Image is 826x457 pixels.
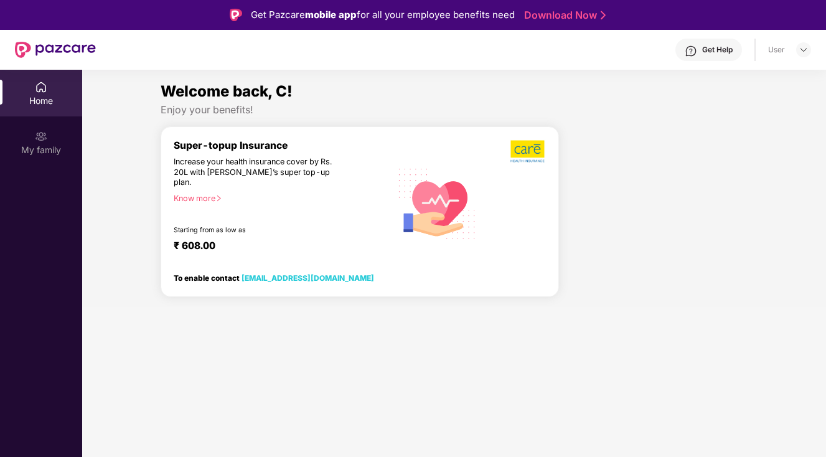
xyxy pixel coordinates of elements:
div: To enable contact [174,273,374,282]
div: ₹ 608.00 [174,240,378,255]
a: [EMAIL_ADDRESS][DOMAIN_NAME] [242,273,374,283]
img: svg+xml;base64,PHN2ZyBpZD0iSGVscC0zMngzMiIgeG1sbnM9Imh0dHA6Ly93d3cudzMub3JnLzIwMDAvc3ZnIiB3aWR0aD... [685,45,697,57]
strong: mobile app [305,9,357,21]
img: svg+xml;base64,PHN2ZyBpZD0iRHJvcGRvd24tMzJ4MzIiIHhtbG5zPSJodHRwOi8vd3d3LnczLm9yZy8yMDAwL3N2ZyIgd2... [799,45,809,55]
img: Stroke [601,9,606,22]
div: Starting from as low as [174,226,338,235]
div: Know more [174,194,383,202]
a: Download Now [524,9,602,22]
img: New Pazcare Logo [15,42,96,58]
img: svg+xml;base64,PHN2ZyBpZD0iSG9tZSIgeG1sbnM9Imh0dHA6Ly93d3cudzMub3JnLzIwMDAvc3ZnIiB3aWR0aD0iMjAiIG... [35,81,47,93]
img: b5dec4f62d2307b9de63beb79f102df3.png [510,139,546,163]
div: User [768,45,785,55]
div: Enjoy your benefits! [161,103,748,116]
img: svg+xml;base64,PHN2ZyB3aWR0aD0iMjAiIGhlaWdodD0iMjAiIHZpZXdCb3g9IjAgMCAyMCAyMCIgZmlsbD0ibm9uZSIgeG... [35,130,47,143]
div: Get Pazcare for all your employee benefits need [251,7,515,22]
img: Logo [230,9,242,21]
span: Welcome back, C! [161,82,293,100]
img: svg+xml;base64,PHN2ZyB4bWxucz0iaHR0cDovL3d3dy53My5vcmcvMjAwMC9zdmciIHhtbG5zOnhsaW5rPSJodHRwOi8vd3... [391,156,484,250]
div: Get Help [702,45,733,55]
div: Super-topup Insurance [174,139,391,151]
span: right [215,195,222,202]
div: Increase your health insurance cover by Rs. 20L with [PERSON_NAME]’s super top-up plan. [174,157,337,188]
